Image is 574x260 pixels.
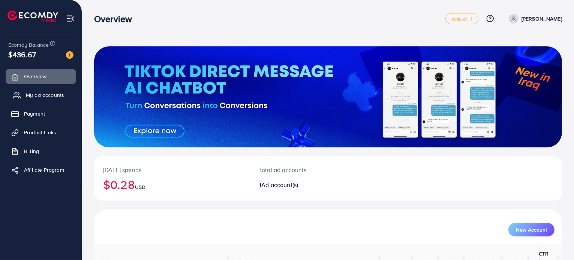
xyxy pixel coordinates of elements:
[24,166,64,174] span: Affiliate Program
[94,13,138,24] h3: Overview
[26,91,64,99] span: My ad accounts
[506,14,562,24] a: [PERSON_NAME]
[6,162,76,177] a: Affiliate Program
[261,181,298,189] span: Ad account(s)
[8,41,49,49] span: Ecomdy Balance
[516,227,547,232] span: New Account
[66,14,75,23] img: menu
[6,88,76,103] a: My ad accounts
[6,144,76,159] a: Billing
[6,69,76,84] a: Overview
[259,181,358,189] h2: 1
[6,125,76,140] a: Product Links
[103,165,241,174] p: [DATE] spends
[24,110,45,117] span: Payment
[452,16,472,21] span: regular_1
[7,10,58,22] img: logo
[103,177,241,192] h2: $0.28
[135,183,145,191] span: USD
[445,13,478,24] a: regular_1
[259,165,358,174] p: Total ad accounts
[8,49,36,60] span: $436.67
[24,129,56,136] span: Product Links
[24,147,39,155] span: Billing
[508,223,555,236] button: New Account
[522,14,562,23] p: [PERSON_NAME]
[24,73,46,80] span: Overview
[6,106,76,121] a: Payment
[66,51,73,59] img: image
